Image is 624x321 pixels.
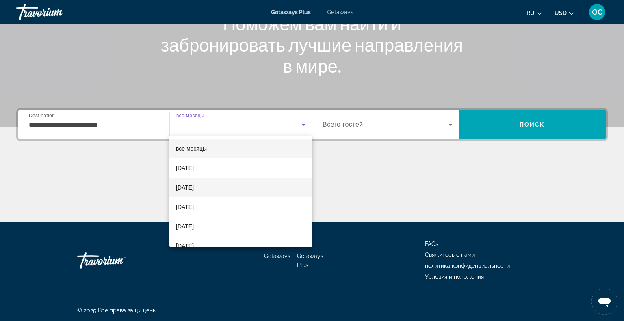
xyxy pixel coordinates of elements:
span: [DATE] [176,202,194,212]
span: [DATE] [176,183,194,192]
iframe: Button to launch messaging window [591,289,617,315]
span: [DATE] [176,163,194,173]
span: [DATE] [176,222,194,231]
span: [DATE] [176,241,194,251]
span: все месяцы [176,145,207,152]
